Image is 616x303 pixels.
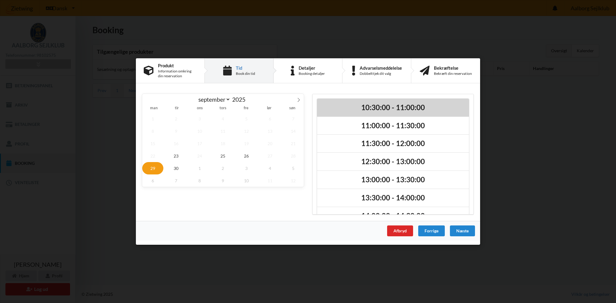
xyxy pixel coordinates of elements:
[189,174,210,187] span: oktober 8, 2025
[434,65,472,70] div: Bekræftelse
[321,139,465,148] h2: 11:30:00 - 12:00:00
[142,150,163,162] span: september 22, 2025
[321,103,465,112] h2: 10:30:00 - 11:00:00
[283,150,304,162] span: september 28, 2025
[387,225,413,236] div: Afbryd
[258,107,281,110] span: lør
[166,162,187,174] span: september 30, 2025
[236,162,257,174] span: oktober 3, 2025
[259,125,281,137] span: september 13, 2025
[236,71,255,76] div: Book din tid
[259,150,281,162] span: september 27, 2025
[142,113,163,125] span: september 1, 2025
[235,107,258,110] span: fre
[189,150,210,162] span: september 24, 2025
[321,175,465,184] h2: 13:00:00 - 13:30:00
[283,137,304,150] span: september 21, 2025
[165,107,188,110] span: tir
[142,107,165,110] span: man
[166,113,187,125] span: september 2, 2025
[259,137,281,150] span: september 20, 2025
[166,137,187,150] span: september 16, 2025
[259,113,281,125] span: september 6, 2025
[213,162,234,174] span: oktober 2, 2025
[418,225,445,236] div: Forrige
[236,137,257,150] span: september 19, 2025
[213,137,234,150] span: september 18, 2025
[299,65,325,70] div: Detaljer
[142,125,163,137] span: september 8, 2025
[158,63,197,68] div: Produkt
[281,107,304,110] span: søn
[166,174,187,187] span: oktober 7, 2025
[213,174,234,187] span: oktober 9, 2025
[236,150,257,162] span: september 26, 2025
[236,125,257,137] span: september 12, 2025
[321,121,465,130] h2: 11:00:00 - 11:30:00
[196,96,231,103] select: Month
[321,193,465,203] h2: 13:30:00 - 14:00:00
[189,125,210,137] span: september 10, 2025
[188,107,211,110] span: ons
[213,150,234,162] span: september 25, 2025
[189,137,210,150] span: september 17, 2025
[283,162,304,174] span: oktober 5, 2025
[166,125,187,137] span: september 9, 2025
[211,107,234,110] span: tors
[230,96,250,103] input: Year
[142,174,163,187] span: oktober 6, 2025
[166,150,187,162] span: september 23, 2025
[321,157,465,166] h2: 12:30:00 - 13:00:00
[213,113,234,125] span: september 4, 2025
[236,174,257,187] span: oktober 10, 2025
[142,137,163,150] span: september 15, 2025
[283,113,304,125] span: september 7, 2025
[283,125,304,137] span: september 14, 2025
[142,162,163,174] span: september 29, 2025
[283,174,304,187] span: oktober 12, 2025
[450,225,475,236] div: Næste
[321,211,465,221] h2: 14:00:00 - 14:30:00
[213,125,234,137] span: september 11, 2025
[259,162,281,174] span: oktober 4, 2025
[360,71,402,76] div: Dobbelttjek dit valg
[360,65,402,70] div: Advarselsmeddelelse
[259,174,281,187] span: oktober 11, 2025
[236,113,257,125] span: september 5, 2025
[434,71,472,76] div: Bekræft din reservation
[299,71,325,76] div: Booking detaljer
[236,65,255,70] div: Tid
[189,113,210,125] span: september 3, 2025
[158,69,197,78] div: Information omkring din reservation
[189,162,210,174] span: oktober 1, 2025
